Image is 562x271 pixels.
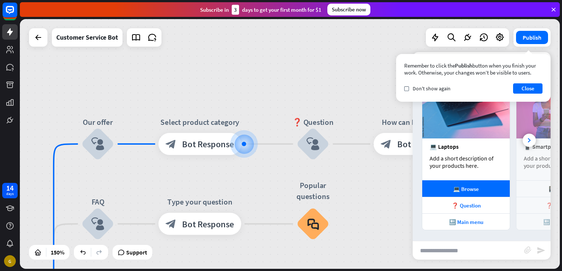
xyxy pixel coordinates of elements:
[150,116,249,127] div: Select product category
[537,246,545,255] i: send
[182,138,234,149] span: Bot Response
[65,196,131,207] div: FAQ
[91,217,104,231] i: block_user_input
[150,196,249,207] div: Type your question
[182,218,234,230] span: Bot Response
[65,116,131,127] div: Our offer
[232,5,239,15] div: 3
[2,183,18,198] a: 14 days
[306,137,320,151] i: block_user_input
[49,246,67,258] div: 150%
[280,116,346,127] div: ❓ Question
[365,116,465,127] div: How can I help you?
[430,143,502,150] div: 💻 Laptops
[126,246,147,258] span: Support
[430,155,502,169] div: Add a short description of your products here.
[381,138,392,149] i: block_bot_response
[6,185,14,191] div: 14
[426,185,506,192] div: 💻 Browse
[200,5,321,15] div: Subscribe in days to get your first month for $1
[513,83,543,94] button: Close
[397,138,449,149] span: Bot Response
[404,62,543,76] div: Remember to click the button when you finish your work. Otherwise, your changes won’t be visible ...
[426,202,506,209] div: ❓ Question
[524,246,531,254] i: block_attachment
[91,137,104,151] i: block_user_input
[166,218,177,230] i: block_bot_response
[327,4,370,15] div: Subscribe now
[56,28,118,47] div: Customer Service Bot
[426,218,506,225] div: 🔙 Main menu
[6,3,28,25] button: Open LiveChat chat widget
[4,255,16,267] div: G
[307,218,319,230] i: block_faq
[413,85,451,92] span: Don't show again
[455,62,472,69] span: Publish
[166,138,177,149] i: block_bot_response
[288,180,338,202] div: Popular questions
[516,31,548,44] button: Publish
[6,191,14,196] div: days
